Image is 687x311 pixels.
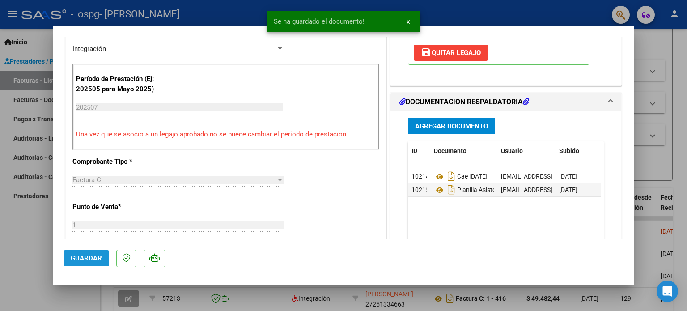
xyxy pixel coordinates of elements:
span: x [407,17,410,26]
span: Usuario [501,147,523,154]
span: Planilla Asistencia [DATE] [434,187,527,194]
p: Punto de Venta [72,202,165,212]
datatable-header-cell: Usuario [497,141,556,161]
div: Open Intercom Messenger [657,281,678,302]
strong: REHAB MODULO INTENSIVO COD 90 PSICO [451,29,584,37]
span: Factura C [72,176,101,184]
span: Agregar Documento [415,122,488,130]
mat-expansion-panel-header: DOCUMENTACIÓN RESPALDATORIA [390,93,621,111]
datatable-header-cell: Acción [600,141,645,161]
span: ID [411,147,417,154]
datatable-header-cell: Documento [430,141,497,161]
button: Agregar Documento [408,118,495,134]
i: Descargar documento [445,183,457,197]
i: Descargar documento [445,169,457,183]
h1: DOCUMENTACIÓN RESPALDATORIA [399,97,529,107]
mat-icon: save [421,47,432,58]
span: 10215 [411,186,429,193]
span: Integración [72,45,106,53]
datatable-header-cell: ID [408,141,430,161]
span: Se ha guardado el documento! [274,17,365,26]
span: Subido [559,147,579,154]
button: x [399,13,417,30]
p: Una vez que se asoció a un legajo aprobado no se puede cambiar el período de prestación. [76,129,376,140]
span: Documento [434,147,466,154]
span: 10214 [411,173,429,180]
span: [DATE] [559,186,577,193]
span: [EMAIL_ADDRESS][DOMAIN_NAME] - - [PERSON_NAME] L [501,173,661,180]
p: Comprobante Tipo * [72,157,165,167]
span: [EMAIL_ADDRESS][DOMAIN_NAME] - - [PERSON_NAME] L [501,186,661,193]
span: Comentario: [414,29,584,37]
button: Guardar [64,250,109,266]
button: Quitar Legajo [414,45,488,61]
span: Guardar [71,254,102,262]
span: [DATE] [559,173,577,180]
datatable-header-cell: Subido [556,141,600,161]
span: Cae [DATE] [434,173,488,180]
p: Período de Prestación (Ej: 202505 para Mayo 2025) [76,74,166,94]
span: Quitar Legajo [421,49,481,57]
div: DOCUMENTACIÓN RESPALDATORIA [390,111,621,297]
